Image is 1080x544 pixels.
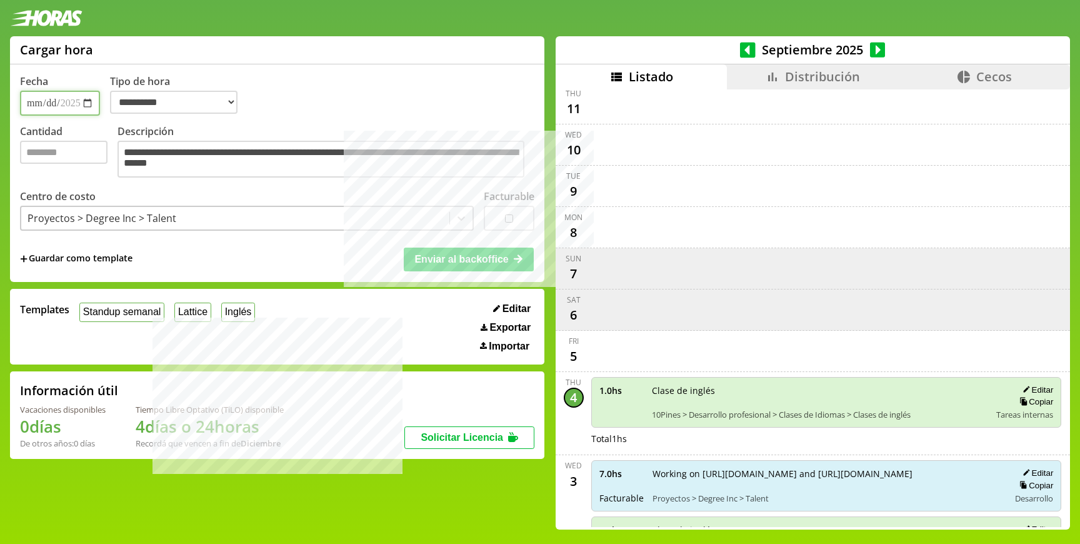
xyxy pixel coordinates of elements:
[785,68,860,85] span: Distribución
[564,388,584,408] div: 4
[564,346,584,366] div: 5
[1016,480,1053,491] button: Copiar
[564,212,582,223] div: Mon
[136,415,284,438] h1: 4 días o 24 horas
[652,468,1001,480] span: Working on [URL][DOMAIN_NAME] and [URL][DOMAIN_NAME]
[477,321,534,334] button: Exportar
[484,189,534,203] label: Facturable
[27,211,176,225] div: Proyectos > Degree Inc > Talent
[652,493,1001,504] span: Proyectos > Degree Inc > Talent
[20,189,96,203] label: Centro de costo
[20,438,106,449] div: De otros años: 0 días
[174,303,211,322] button: Lattice
[20,415,106,438] h1: 0 días
[117,141,524,178] textarea: Descripción
[10,10,82,26] img: logotipo
[652,524,988,536] span: Clase de inglés
[564,223,584,243] div: 8
[404,426,534,449] button: Solicitar Licencia
[20,404,106,415] div: Vacaciones disponibles
[599,524,643,536] span: 1.0 hs
[20,303,69,316] span: Templates
[117,124,534,181] label: Descripción
[136,404,284,415] div: Tiempo Libre Optativo (TiLO) disponible
[564,181,584,201] div: 9
[599,385,643,396] span: 1.0 hs
[502,303,531,315] span: Editar
[20,252,27,266] span: +
[489,341,529,352] span: Importar
[241,438,281,449] b: Diciembre
[569,336,579,346] div: Fri
[1019,385,1053,395] button: Editar
[564,471,584,491] div: 3
[404,248,534,271] button: Enviar al backoffice
[566,253,581,264] div: Sun
[599,468,644,480] span: 7.0 hs
[652,385,988,396] span: Clase de inglés
[221,303,255,322] button: Inglés
[996,409,1053,420] span: Tareas internas
[20,41,93,58] h1: Cargar hora
[1016,396,1053,407] button: Copiar
[591,433,1062,445] div: Total 1 hs
[564,305,584,325] div: 6
[599,492,644,504] span: Facturable
[20,74,48,88] label: Fecha
[565,460,582,471] div: Wed
[566,171,581,181] div: Tue
[20,124,117,181] label: Cantidad
[566,88,581,99] div: Thu
[565,129,582,140] div: Wed
[567,295,581,305] div: Sat
[629,68,673,85] span: Listado
[110,74,247,116] label: Tipo de hora
[20,382,118,399] h2: Información útil
[20,141,107,164] input: Cantidad
[1019,468,1053,478] button: Editar
[564,99,584,119] div: 11
[556,89,1070,528] div: scrollable content
[489,303,534,315] button: Editar
[564,264,584,284] div: 7
[1019,524,1053,535] button: Editar
[20,252,132,266] span: +Guardar como template
[566,377,581,388] div: Thu
[136,438,284,449] div: Recordá que vencen a fin de
[414,254,508,264] span: Enviar al backoffice
[756,41,870,58] span: Septiembre 2025
[564,140,584,160] div: 10
[652,409,988,420] span: 10Pines > Desarrollo profesional > Clases de Idiomas > Clases de inglés
[976,68,1012,85] span: Cecos
[421,432,503,443] span: Solicitar Licencia
[110,91,237,114] select: Tipo de hora
[489,322,531,333] span: Exportar
[79,303,164,322] button: Standup semanal
[1015,493,1053,504] span: Desarrollo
